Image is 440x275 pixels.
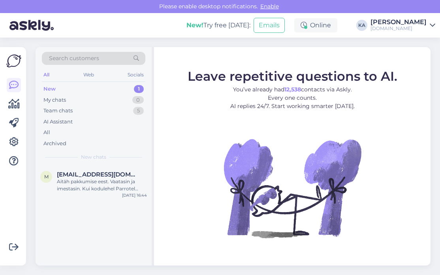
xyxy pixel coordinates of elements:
[370,19,435,32] a: [PERSON_NAME][DOMAIN_NAME]
[132,96,144,104] div: 0
[42,70,51,80] div: All
[82,70,96,80] div: Web
[188,68,397,84] span: Leave repetitive questions to AI.
[81,154,106,161] span: New chats
[221,117,363,259] img: No Chat active
[254,18,285,33] button: Emails
[43,140,66,148] div: Archived
[43,107,73,115] div: Team chats
[370,25,427,32] div: [DOMAIN_NAME]
[294,18,337,32] div: Online
[44,174,49,180] span: M
[122,192,147,198] div: [DATE] 16:44
[57,178,147,192] div: Aitäh pakkumise eest. Vaatasin ja imestasin. Kui kodulehel Parrotel lagoon 7 ööd ühele on alates ...
[57,171,139,178] span: Mirjammannamaa@gmail.com
[356,20,367,31] div: KA
[43,85,56,93] div: New
[43,118,73,126] div: AI Assistant
[6,53,21,68] img: Askly Logo
[188,85,397,110] p: You’ve already had contacts via Askly. Every one counts. AI replies 24/7. Start working smarter [...
[43,129,50,137] div: All
[186,21,250,30] div: Try free [DATE]:
[126,70,145,80] div: Socials
[284,86,301,93] b: 12,538
[258,3,281,10] span: Enable
[49,54,99,63] span: Search customers
[134,85,144,93] div: 1
[186,21,203,29] b: New!
[43,96,66,104] div: My chats
[370,19,427,25] div: [PERSON_NAME]
[133,107,144,115] div: 5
